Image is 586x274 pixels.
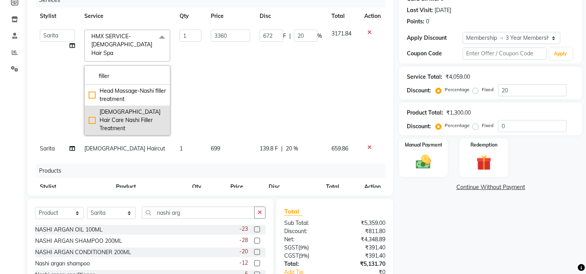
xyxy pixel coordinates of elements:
[239,247,248,256] span: -20
[278,244,335,252] div: ( )
[175,7,206,25] th: Qty
[36,164,391,178] div: Products
[300,253,308,259] span: 9%
[331,145,348,152] span: 659.86
[401,183,581,191] a: Continue Without Payment
[407,6,433,14] div: Last Visit:
[142,207,255,219] input: Search or Scan
[226,178,264,196] th: Price
[482,122,493,129] label: Fixed
[239,259,248,267] span: -12
[40,145,55,152] span: Sarita
[472,153,496,172] img: _gift.svg
[289,32,291,40] span: |
[360,178,385,196] th: Action
[445,122,470,129] label: Percentage
[35,260,90,268] div: Nashi argan shampoo
[283,32,286,40] span: F
[331,30,351,37] span: 3171.84
[482,86,493,93] label: Fixed
[89,108,166,133] div: [DEMOGRAPHIC_DATA] Hair Care Nashi Filler Treatment
[255,7,327,25] th: Disc
[407,109,443,117] div: Product Total:
[300,244,307,251] span: 9%
[407,73,442,81] div: Service Total:
[335,219,392,227] div: ₹5,359.00
[445,86,470,93] label: Percentage
[211,145,220,152] span: 699
[35,226,103,234] div: NASHI ARGAN OIL 100ML
[335,227,392,235] div: ₹811.80
[327,7,360,25] th: Total
[335,252,392,260] div: ₹391.40
[335,244,392,252] div: ₹391.40
[463,48,546,60] input: Enter Offer / Coupon Code
[264,178,321,196] th: Disc
[91,33,152,57] span: HMX SERVICE-[DEMOGRAPHIC_DATA] Hair Spa
[84,145,165,152] span: [DEMOGRAPHIC_DATA] Haircut
[187,178,226,196] th: Qty
[35,237,122,245] div: NASHI ARGAN SHAMPOO 200ML
[89,72,166,80] input: multiselect-search
[335,235,392,244] div: ₹4,348.89
[407,18,424,26] div: Points:
[35,178,111,196] th: Stylist
[80,7,175,25] th: Service
[470,141,497,148] label: Redemption
[360,7,385,25] th: Action
[278,252,335,260] div: ( )
[405,141,442,148] label: Manual Payment
[445,73,470,81] div: ₹4,059.00
[89,87,166,103] div: Head Massage-Nashi filler treatment
[35,7,80,25] th: Stylist
[407,87,431,95] div: Discount:
[335,260,392,268] div: ₹5,131.70
[286,145,298,153] span: 20 %
[407,122,431,131] div: Discount:
[111,178,187,196] th: Product
[206,7,255,25] th: Price
[284,244,298,251] span: SGST
[281,145,283,153] span: |
[180,145,183,152] span: 1
[35,248,131,256] div: NASHI ARGAN CONDITIONER 200ML
[278,260,335,268] div: Total:
[239,225,248,233] span: -23
[411,153,436,171] img: _cash.svg
[426,18,429,26] div: 0
[407,49,463,58] div: Coupon Code
[407,34,463,42] div: Apply Discount
[284,207,302,216] span: Total
[321,178,360,196] th: Total
[113,49,117,57] a: x
[317,32,322,40] span: %
[278,235,335,244] div: Net:
[435,6,451,14] div: [DATE]
[446,109,471,117] div: ₹1,300.00
[239,236,248,244] span: -28
[550,48,572,60] button: Apply
[278,219,335,227] div: Sub Total:
[278,227,335,235] div: Discount:
[284,252,299,259] span: CGST
[260,145,278,153] span: 139.8 F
